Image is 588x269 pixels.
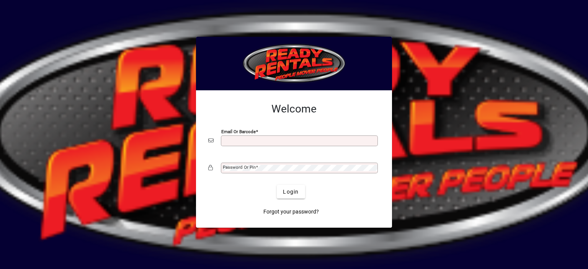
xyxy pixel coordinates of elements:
[263,208,319,216] span: Forgot your password?
[221,129,256,134] mat-label: Email or Barcode
[283,188,299,196] span: Login
[277,185,305,199] button: Login
[223,165,256,170] mat-label: Password or Pin
[208,103,380,116] h2: Welcome
[260,205,322,218] a: Forgot your password?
